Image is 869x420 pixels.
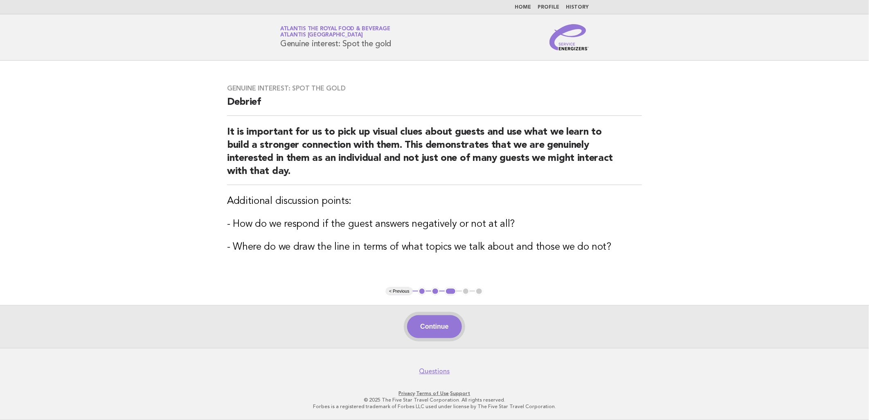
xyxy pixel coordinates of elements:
a: Atlantis the Royal Food & BeverageAtlantis [GEOGRAPHIC_DATA] [280,26,390,38]
img: Service Energizers [549,24,589,50]
a: History [566,5,589,10]
h3: Genuine interest: Spot the gold [227,84,642,93]
a: Profile [538,5,559,10]
button: 3 [445,287,457,296]
p: · · [184,390,685,397]
button: Continue [407,315,462,338]
h3: - Where do we draw the line in terms of what topics we talk about and those we do not? [227,241,642,254]
a: Home [515,5,531,10]
p: Forbes is a registered trademark of Forbes LLC used under license by The Five Star Travel Corpora... [184,403,685,410]
button: 1 [418,287,426,296]
a: Terms of Use [416,391,449,396]
p: © 2025 The Five Star Travel Corporation. All rights reserved. [184,397,685,403]
span: Atlantis [GEOGRAPHIC_DATA] [280,33,363,38]
a: Privacy [399,391,415,396]
h1: Genuine interest: Spot the gold [280,27,391,48]
a: Support [450,391,471,396]
a: Questions [419,367,450,375]
button: < Previous [386,287,412,296]
button: 2 [431,287,439,296]
h3: - How do we respond if the guest answers negatively or not at all? [227,218,642,231]
h3: Additional discussion points: [227,195,642,208]
h2: It is important for us to pick up visual clues about guests and use what we learn to build a stro... [227,126,642,185]
h2: Debrief [227,96,642,116]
